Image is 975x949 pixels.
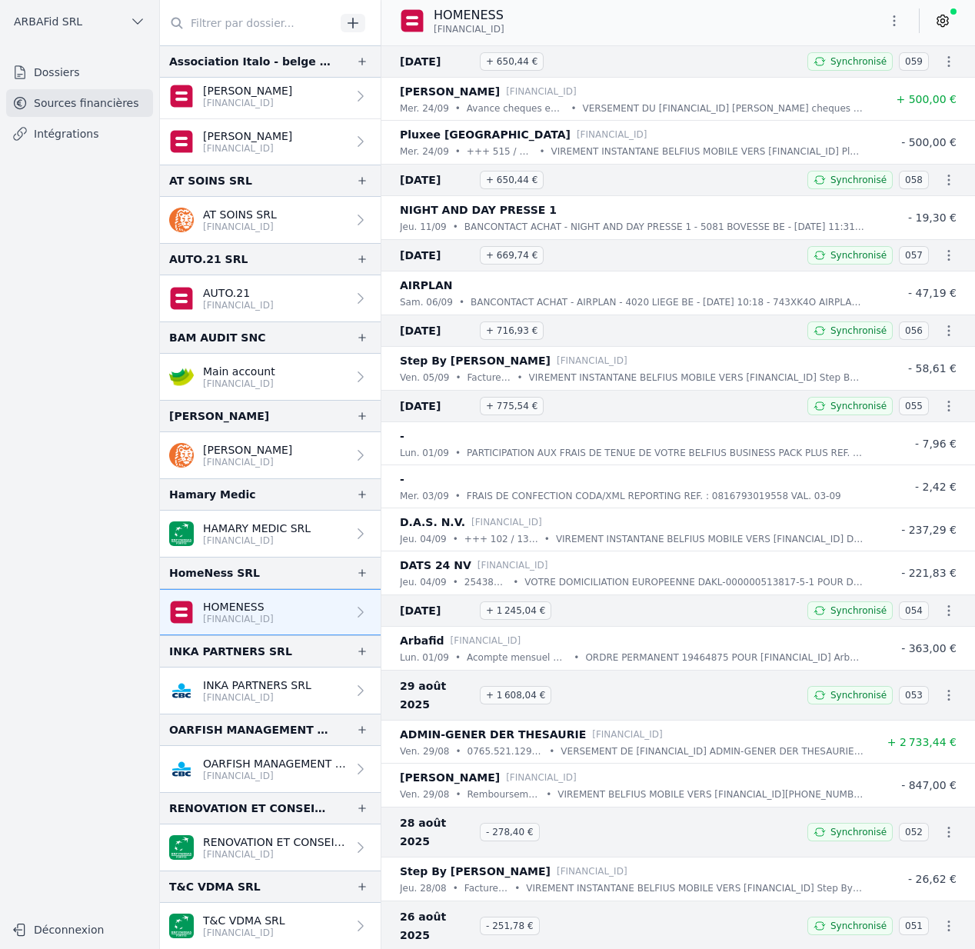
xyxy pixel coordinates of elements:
p: [FINANCIAL_ID] [577,127,647,142]
p: Remboursement avance Bel Habitat [468,787,541,802]
div: INKA PARTNERS SRL [169,642,292,661]
span: - 26,62 € [908,873,957,885]
p: PARTICIPATION AUX FRAIS DE TENUE DE VOTRE BELFIUS BUSINESS PACK PLUS REF. : 0816793055641 [PERSON... [467,445,864,461]
img: CBC_CREGBEBB.png [169,757,194,781]
span: Synchronisé [830,55,887,68]
p: VIREMENT INSTANTANE BELFIUS MOBILE VERS [FINANCIAL_ID] Pluxee [GEOGRAPHIC_DATA] 515/1700/39938 RE... [551,144,864,159]
p: +++ 102 / 1335 / 40090 +++ [464,531,538,547]
div: • [539,144,544,159]
div: • [455,488,461,504]
span: + 669,74 € [480,246,544,265]
p: T&C VDMA SRL [203,913,285,928]
p: Step By [PERSON_NAME] [400,862,551,881]
div: AT SOINS SRL [169,171,252,190]
p: [FINANCIAL_ID] [557,353,627,368]
p: [PERSON_NAME] [203,128,292,144]
div: • [455,144,461,159]
div: AUTO.21 SRL [169,250,248,268]
p: jeu. 28/08 [400,881,447,896]
a: HAMARY MEDIC SRL [FINANCIAL_ID] [160,511,381,557]
p: DATS 24 NV [400,556,471,574]
span: Synchronisé [830,400,887,412]
p: lun. 01/09 [400,650,449,665]
p: HOMENESS [203,599,274,614]
span: - 2,42 € [915,481,957,493]
p: VIREMENT INSTANTANE BELFIUS MOBILE VERS [FINANCIAL_ID] Step By Steph Facture 0000534 REF. : 09054... [529,370,864,385]
p: Avance cheques entreprises site internet [467,101,565,116]
span: Synchronisé [830,249,887,261]
span: - 221,83 € [901,567,957,579]
p: OARFISH MANAGEMENT SRL [203,756,347,771]
p: [FINANCIAL_ID] [506,84,577,99]
img: BNP_BE_BUSINESS_GEBABEBB.png [169,521,194,546]
div: • [455,787,461,802]
span: Synchronisé [830,826,887,838]
img: belfius.png [400,8,424,33]
span: 058 [899,171,929,189]
div: [PERSON_NAME] [169,407,269,425]
img: ing.png [169,443,194,468]
span: - 237,29 € [901,524,957,536]
div: • [453,574,458,590]
img: CBC_CREGBEBB.png [169,678,194,703]
p: Arbafid [400,631,444,650]
span: 052 [899,823,929,841]
p: [FINANCIAL_ID] [203,691,311,704]
span: + 650,44 € [480,171,544,189]
p: NIGHT AND DAY PRESSE 1 [400,201,557,219]
p: [FINANCIAL_ID] [203,770,347,782]
p: - [400,470,404,488]
p: [FINANCIAL_ID] [203,142,292,155]
p: [PERSON_NAME] [203,442,292,458]
p: lun. 01/09 [400,445,449,461]
a: RENOVATION ET CONSEILS IMM [FINANCIAL_ID] [160,824,381,871]
p: mer. 24/09 [400,101,449,116]
p: VERSEMENT DU [FINANCIAL_ID] [PERSON_NAME] cheques entreprises site internet REF. : 090544369O496 ... [582,101,864,116]
span: + 500,00 € [896,93,957,105]
div: • [453,531,458,547]
p: [FINANCIAL_ID] [557,864,627,879]
span: Synchronisé [830,920,887,932]
span: Synchronisé [830,604,887,617]
p: [PERSON_NAME] [400,768,500,787]
span: ARBAFid SRL [14,14,82,29]
a: OARFISH MANAGEMENT SRL [FINANCIAL_ID] [160,746,381,792]
div: Hamary Medic [169,485,256,504]
img: belfius.png [169,600,194,624]
p: AIRPLAN [400,276,453,295]
p: [FINANCIAL_ID] [203,613,274,625]
span: [DATE] [400,52,474,71]
span: 053 [899,686,929,704]
p: [FINANCIAL_ID] [203,848,347,861]
div: • [514,881,520,896]
p: D.A.S. N.V. [400,513,465,531]
p: [FINANCIAL_ID] [203,221,277,233]
p: ven. 29/08 [400,787,449,802]
p: Main account [203,364,275,379]
p: jeu. 11/09 [400,219,447,235]
p: mer. 24/09 [400,144,449,159]
div: • [574,650,579,665]
span: Synchronisé [830,325,887,337]
span: - 847,00 € [901,779,957,791]
span: 059 [899,52,929,71]
div: • [455,744,461,759]
span: - 363,00 € [901,642,957,654]
p: [PERSON_NAME] [203,83,292,98]
p: - [400,427,404,445]
a: AUTO.21 [FINANCIAL_ID] [160,275,381,321]
p: sam. 06/09 [400,295,453,310]
p: [FINANCIAL_ID] [471,514,542,530]
p: [FINANCIAL_ID] [592,727,663,742]
div: • [453,881,458,896]
span: 057 [899,246,929,265]
p: [FINANCIAL_ID] [451,633,521,648]
p: VIREMENT INSTANTANE BELFIUS MOBILE VERS [FINANCIAL_ID] Step By Steph Facture 0000528 REF. : 09054... [526,881,864,896]
p: [FINANCIAL_ID] [203,456,292,468]
div: OARFISH MANAGEMENT SRL [169,721,331,739]
div: • [544,531,550,547]
div: BAM AUDIT SNC [169,328,265,347]
p: VERSEMENT DE [FINANCIAL_ID] ADMIN-GENER DER THESAURIE 0765.521.129 Remboursement TVA 2e TRIM 2025... [561,744,864,759]
img: belfius.png [169,286,194,311]
input: Filtrer par dossier... [160,9,335,37]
